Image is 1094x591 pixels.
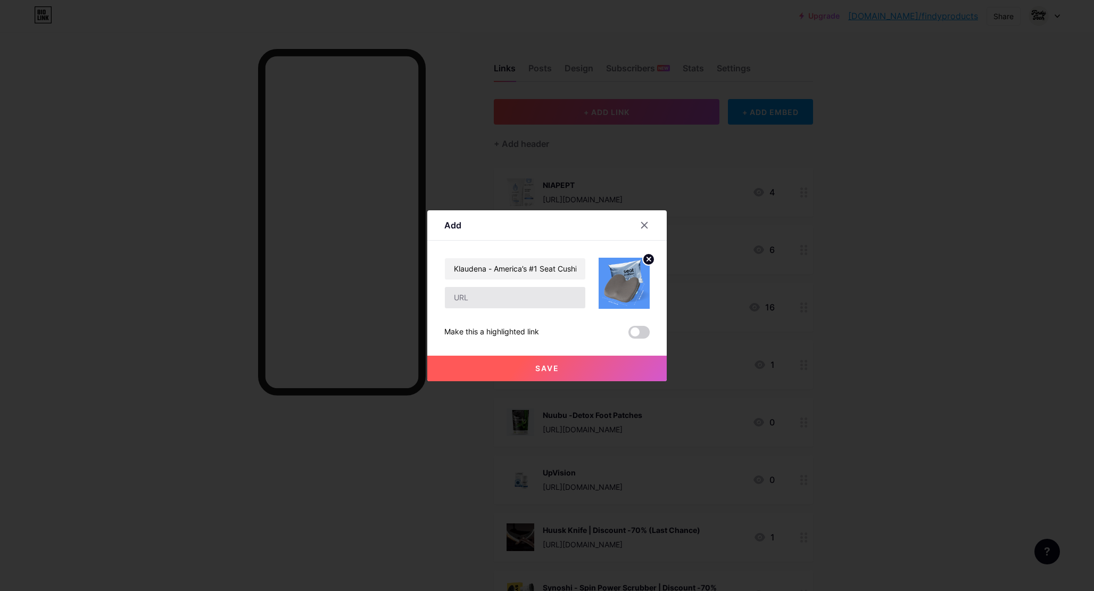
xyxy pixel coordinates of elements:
[445,287,585,308] input: URL
[445,258,585,280] input: Title
[599,258,650,309] img: link_thumbnail
[444,219,461,232] div: Add
[444,326,539,339] div: Make this a highlighted link
[427,356,667,381] button: Save
[535,364,559,373] span: Save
